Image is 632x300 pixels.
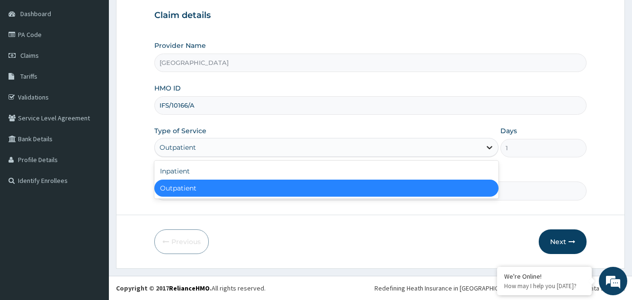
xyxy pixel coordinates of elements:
[20,72,37,81] span: Tariffs
[160,143,196,152] div: Outpatient
[116,284,212,292] strong: Copyright © 2017 .
[20,9,51,18] span: Dashboard
[20,51,39,60] span: Claims
[55,90,131,185] span: We're online!
[169,284,210,292] a: RelianceHMO
[504,282,585,290] p: How may I help you today?
[49,53,159,65] div: Chat with us now
[500,126,517,136] label: Days
[154,126,206,136] label: Type of Service
[154,163,498,180] div: Inpatient
[155,5,178,27] div: Minimize live chat window
[154,96,586,115] input: Enter HMO ID
[154,10,586,21] h3: Claim details
[109,276,632,300] footer: All rights reserved.
[374,283,625,293] div: Redefining Heath Insurance in [GEOGRAPHIC_DATA] using Telemedicine and Data Science!
[154,229,209,254] button: Previous
[5,200,180,233] textarea: Type your message and hit 'Enter'
[154,180,498,197] div: Outpatient
[504,272,585,281] div: We're Online!
[18,47,38,71] img: d_794563401_company_1708531726252_794563401
[539,229,587,254] button: Next
[154,83,181,93] label: HMO ID
[154,41,206,50] label: Provider Name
